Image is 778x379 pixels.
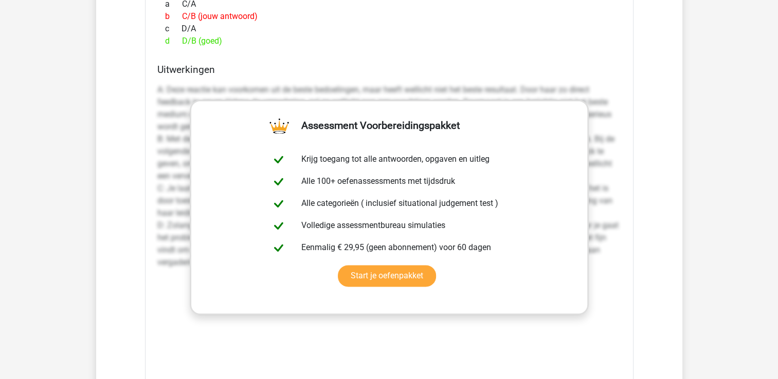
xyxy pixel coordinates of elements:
div: C/B (jouw antwoord) [157,10,621,23]
h4: Uitwerkingen [157,64,621,75]
div: D/B (goed) [157,35,621,47]
div: D/A [157,23,621,35]
p: A: Deze reactie kan voorkomen uit de beste bedoelingen, maar heeft wellicht niet het beste result... [157,84,621,269]
span: c [165,23,182,35]
span: d [165,35,182,47]
a: Start je oefenpakket [338,265,436,287]
span: b [165,10,182,23]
